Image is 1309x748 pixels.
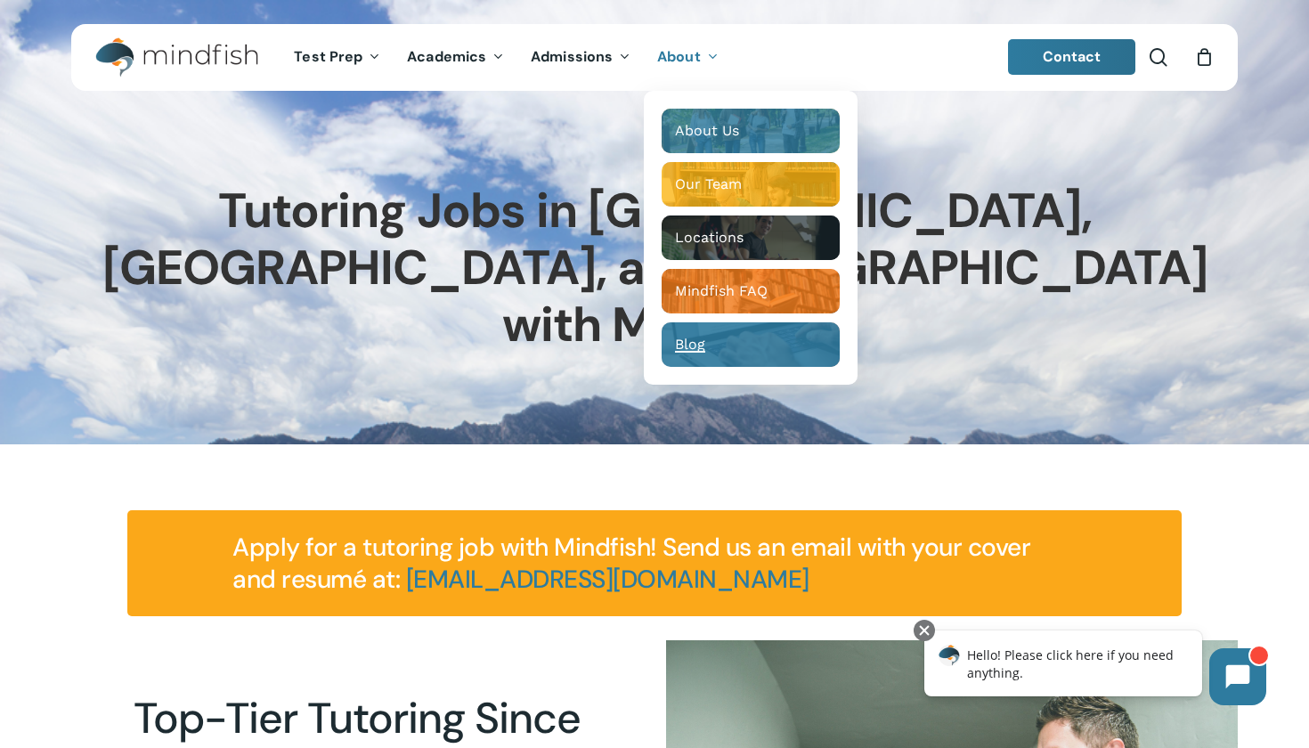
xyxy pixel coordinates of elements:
span: Test Prep [294,47,362,66]
nav: Main Menu [280,24,731,91]
a: Cart [1194,47,1214,67]
span: Contact [1043,47,1102,66]
span: About Us [675,122,739,139]
span: Tutoring Jobs in [GEOGRAPHIC_DATA], [GEOGRAPHIC_DATA], and [GEOGRAPHIC_DATA] with Mindfish [102,179,1207,356]
a: Test Prep [280,50,394,65]
a: Locations [662,215,840,260]
iframe: Chatbot [906,616,1284,723]
a: Mindfish FAQ [662,269,840,313]
span: Blog [675,336,705,353]
a: About [644,50,732,65]
a: About Us [662,109,840,153]
a: Blog [662,322,840,367]
span: Our Team [675,175,742,192]
span: About [657,47,701,66]
span: Mindfish FAQ [675,282,768,299]
a: Contact [1008,39,1136,75]
span: Locations [675,229,744,246]
a: Admissions [517,50,644,65]
span: Admissions [531,47,613,66]
a: Academics [394,50,517,65]
span: Apply for a tutoring job with Mindfish! Send us an email with your cover and resumé at: [232,531,1030,596]
a: [EMAIL_ADDRESS][DOMAIN_NAME] [406,563,809,596]
span: Academics [407,47,486,66]
header: Main Menu [71,24,1238,91]
a: Our Team [662,162,840,207]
